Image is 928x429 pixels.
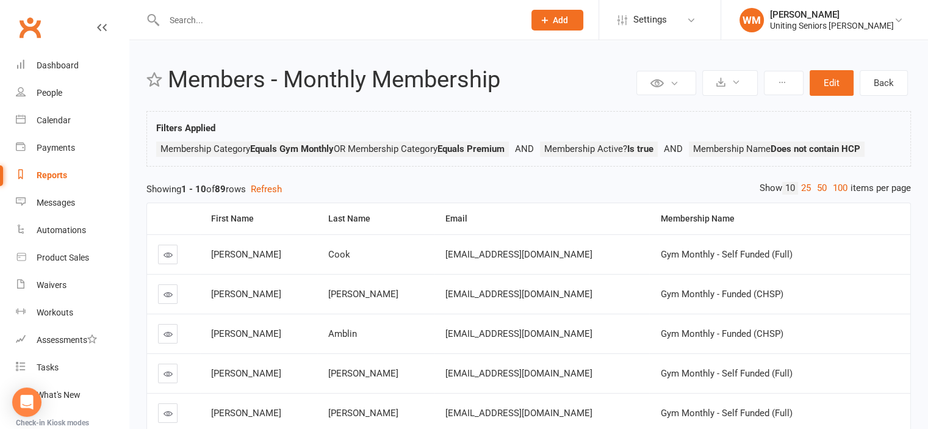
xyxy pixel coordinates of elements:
[814,182,830,195] a: 50
[16,354,129,381] a: Tasks
[782,182,798,195] a: 10
[37,88,62,98] div: People
[633,6,667,34] span: Settings
[15,12,45,43] a: Clubworx
[445,328,592,339] span: [EMAIL_ADDRESS][DOMAIN_NAME]
[215,184,226,195] strong: 89
[160,143,334,154] span: Membership Category
[16,162,129,189] a: Reports
[660,289,783,300] span: Gym Monthly - Funded (CHSP)
[328,214,425,223] div: Last Name
[16,107,129,134] a: Calendar
[544,143,653,154] span: Membership Active?
[660,214,901,223] div: Membership Name
[798,182,814,195] a: 25
[660,368,792,379] span: Gym Monthly - Self Funded (Full)
[16,134,129,162] a: Payments
[211,289,281,300] span: [PERSON_NAME]
[445,408,592,419] span: [EMAIL_ADDRESS][DOMAIN_NAME]
[168,67,633,93] h2: Members - Monthly Membership
[37,335,97,345] div: Assessments
[146,182,911,196] div: Showing of rows
[251,182,282,196] button: Refresh
[739,8,764,32] div: WM
[660,408,792,419] span: Gym Monthly - Self Funded (Full)
[660,249,792,260] span: Gym Monthly - Self Funded (Full)
[156,123,215,134] strong: Filters Applied
[37,225,86,235] div: Automations
[771,143,860,154] strong: Does not contain HCP
[211,368,281,379] span: [PERSON_NAME]
[693,143,860,154] span: Membership Name
[445,214,640,223] div: Email
[16,79,129,107] a: People
[37,143,75,153] div: Payments
[37,60,79,70] div: Dashboard
[328,328,357,339] span: Amblin
[445,368,592,379] span: [EMAIL_ADDRESS][DOMAIN_NAME]
[860,70,908,96] a: Back
[37,253,89,262] div: Product Sales
[770,20,894,31] div: Uniting Seniors [PERSON_NAME]
[211,249,281,260] span: [PERSON_NAME]
[211,328,281,339] span: [PERSON_NAME]
[37,390,81,400] div: What's New
[445,249,592,260] span: [EMAIL_ADDRESS][DOMAIN_NAME]
[328,408,398,419] span: [PERSON_NAME]
[810,70,854,96] button: Edit
[660,328,783,339] span: Gym Monthly - Funded (CHSP)
[328,249,350,260] span: Cook
[16,381,129,409] a: What's New
[760,182,911,195] div: Show items per page
[37,308,73,317] div: Workouts
[37,170,67,180] div: Reports
[16,244,129,272] a: Product Sales
[37,198,75,207] div: Messages
[37,280,67,290] div: Waivers
[770,9,894,20] div: [PERSON_NAME]
[160,12,516,29] input: Search...
[16,52,129,79] a: Dashboard
[211,214,308,223] div: First Name
[328,368,398,379] span: [PERSON_NAME]
[553,15,568,25] span: Add
[211,408,281,419] span: [PERSON_NAME]
[627,143,653,154] strong: Is true
[181,184,206,195] strong: 1 - 10
[830,182,851,195] a: 100
[445,289,592,300] span: [EMAIL_ADDRESS][DOMAIN_NAME]
[531,10,583,31] button: Add
[12,388,41,417] div: Open Intercom Messenger
[16,326,129,354] a: Assessments
[37,115,71,125] div: Calendar
[16,189,129,217] a: Messages
[250,143,334,154] strong: Equals Gym Monthly
[437,143,505,154] strong: Equals Premium
[37,362,59,372] div: Tasks
[16,217,129,244] a: Automations
[334,143,505,154] span: OR Membership Category
[16,272,129,299] a: Waivers
[328,289,398,300] span: [PERSON_NAME]
[16,299,129,326] a: Workouts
